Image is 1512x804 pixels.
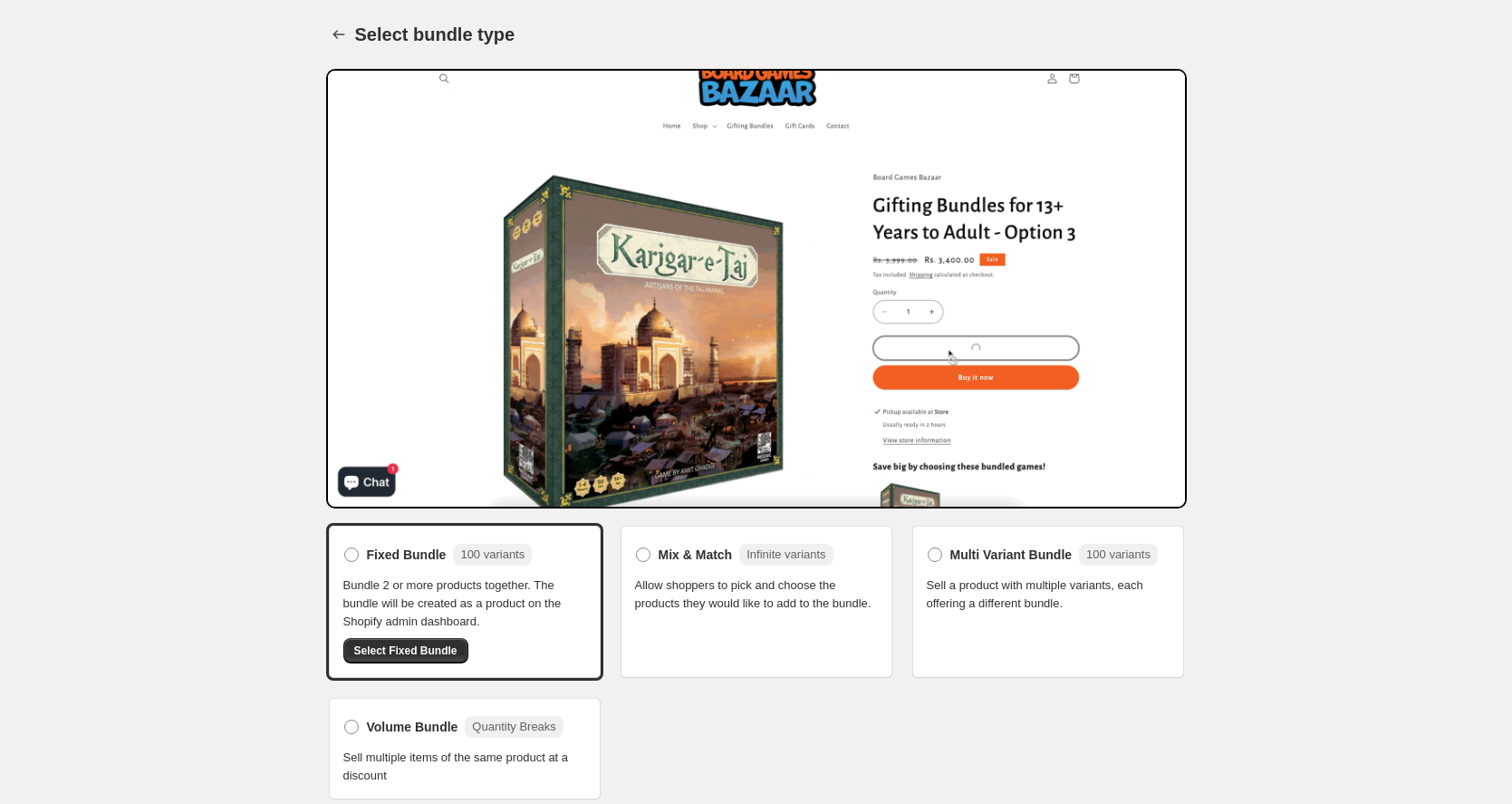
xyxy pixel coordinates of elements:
[659,546,733,564] span: Mix & Match
[355,24,515,45] h1: Select bundle type
[950,546,1073,564] span: Multi Variant Bundle
[367,718,458,736] span: Volume Bundle
[927,576,1170,613] span: Sell a product with multiple variants, each offering a different bundle.
[472,720,556,733] span: Quantity Breaks
[367,546,447,564] span: Fixed Bundle
[326,22,352,47] button: Back
[343,638,468,664] button: Select Fixed Bundle
[460,547,525,561] span: 100 variants
[326,69,1187,509] img: Bundle Preview
[343,576,586,631] span: Bundle 2 or more products together. The bundle will be created as a product on the Shopify admin ...
[354,644,457,658] span: Select Fixed Bundle
[343,749,586,785] span: Sell multiple items of the same product at a discount
[746,547,825,561] span: Infinite variants
[1086,547,1151,561] span: 100 variants
[635,576,878,613] span: Allow shoppers to pick and choose the products they would like to add to the bundle.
